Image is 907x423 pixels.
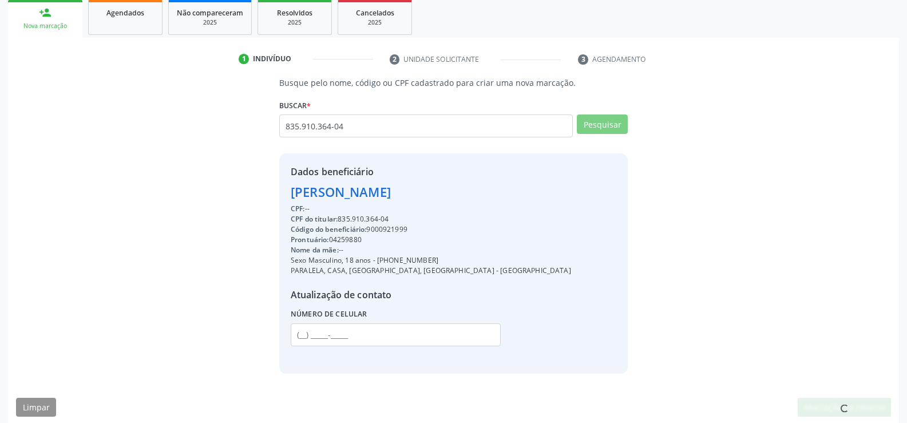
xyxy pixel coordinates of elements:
[177,18,243,27] div: 2025
[253,54,291,64] div: Indivíduo
[279,97,311,114] label: Buscar
[291,235,329,244] span: Prontuário:
[291,214,338,224] span: CPF do titular:
[291,288,571,302] div: Atualização de contato
[291,214,571,224] div: 835.910.364-04
[291,204,571,214] div: --
[577,114,628,134] button: Pesquisar
[291,306,367,323] label: Número de celular
[291,183,571,201] div: [PERSON_NAME]
[356,8,394,18] span: Cancelados
[291,165,571,179] div: Dados beneficiário
[291,245,571,255] div: --
[279,77,628,89] p: Busque pelo nome, código ou CPF cadastrado para criar uma nova marcação.
[39,6,52,19] div: person_add
[291,204,305,214] span: CPF:
[291,224,571,235] div: 9000921999
[16,398,56,417] button: Limpar
[291,255,571,266] div: Sexo Masculino, 18 anos - [PHONE_NUMBER]
[346,18,403,27] div: 2025
[291,235,571,245] div: 04259880
[239,54,249,64] div: 1
[277,8,312,18] span: Resolvidos
[266,18,323,27] div: 2025
[291,323,501,346] input: (__) _____-_____
[177,8,243,18] span: Não compareceram
[106,8,144,18] span: Agendados
[291,245,339,255] span: Nome da mãe:
[279,114,573,137] input: Busque por nome, código ou CPF
[16,22,74,30] div: Nova marcação
[291,224,366,234] span: Código do beneficiário:
[291,266,571,276] div: PARALELA, CASA, [GEOGRAPHIC_DATA], [GEOGRAPHIC_DATA] - [GEOGRAPHIC_DATA]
